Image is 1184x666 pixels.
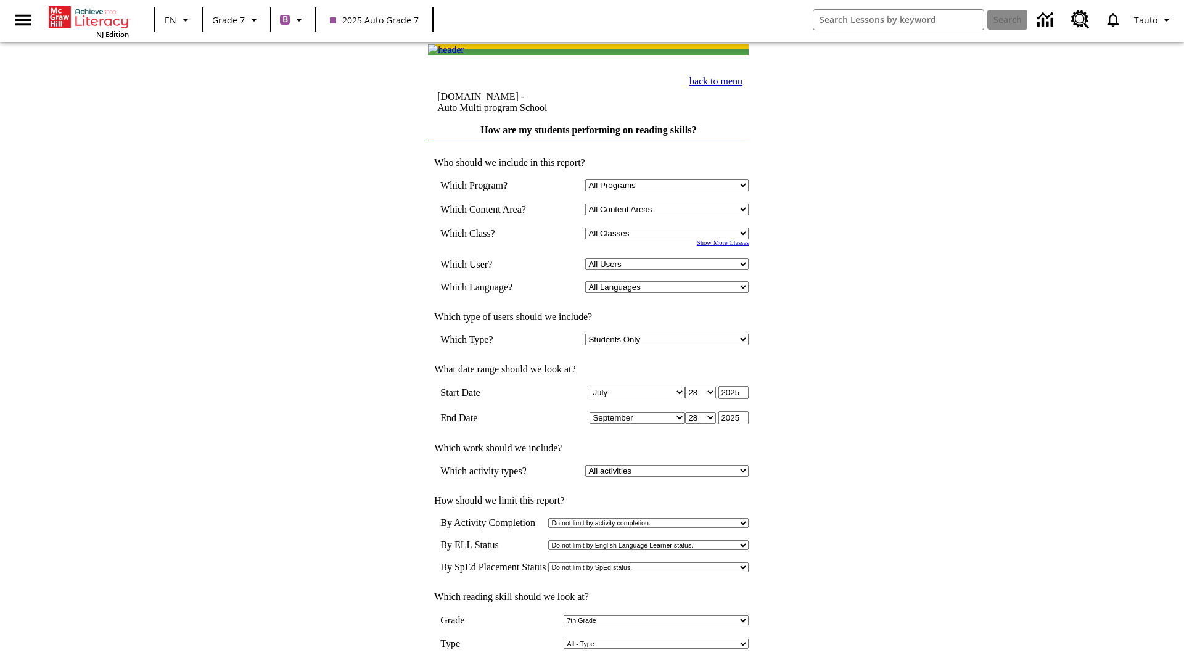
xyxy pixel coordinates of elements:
[1097,4,1129,36] a: Notifications
[440,204,526,215] nobr: Which Content Area?
[440,281,544,293] td: Which Language?
[428,311,749,323] td: Which type of users should we include?
[440,411,544,424] td: End Date
[207,9,266,31] button: Grade: Grade 7, Select a grade
[440,638,470,649] td: Type
[480,125,696,135] a: How are my students performing on reading skills?
[437,102,547,113] nobr: Auto Multi program School
[428,495,749,506] td: How should we limit this report?
[165,14,176,27] span: EN
[1030,3,1064,37] a: Data Center
[1129,9,1179,31] button: Profile/Settings
[440,615,475,626] td: Grade
[440,228,544,239] td: Which Class?
[697,239,749,246] a: Show More Classes
[275,9,311,31] button: Boost Class color is purple. Change class color
[440,517,546,528] td: By Activity Completion
[440,386,544,399] td: Start Date
[440,562,546,573] td: By SpEd Placement Status
[428,44,464,55] img: header
[1134,14,1157,27] span: Tauto
[428,364,749,375] td: What date range should we look at?
[440,334,544,345] td: Which Type?
[5,2,41,38] button: Open side menu
[330,14,419,27] span: 2025 Auto Grade 7
[212,14,245,27] span: Grade 7
[428,591,749,602] td: Which reading skill should we look at?
[813,10,984,30] input: search field
[428,157,749,168] td: Who should we include in this report?
[440,179,544,191] td: Which Program?
[428,443,749,454] td: Which work should we include?
[440,465,544,477] td: Which activity types?
[159,9,199,31] button: Language: EN, Select a language
[440,540,546,551] td: By ELL Status
[440,258,544,270] td: Which User?
[689,76,742,86] a: back to menu
[282,12,288,27] span: B
[1064,3,1097,36] a: Resource Center, Will open in new tab
[49,4,129,39] div: Home
[437,91,625,113] td: [DOMAIN_NAME] -
[96,30,129,39] span: NJ Edition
